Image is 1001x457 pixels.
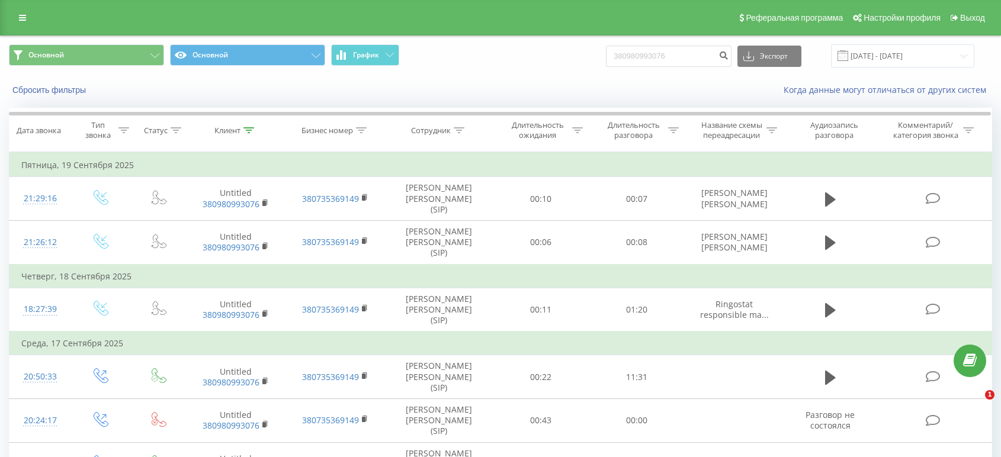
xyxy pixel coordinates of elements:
div: Клиент [214,125,240,136]
td: [PERSON_NAME] [PERSON_NAME] (SIP) [385,177,492,221]
td: Untitled [186,288,285,332]
span: Основной [28,50,64,60]
div: Длительность ожидания [506,120,569,140]
td: 00:00 [589,399,685,443]
td: 00:11 [493,288,589,332]
div: Тип звонка [81,120,115,140]
a: 380735369149 [302,236,359,247]
td: 00:22 [493,355,589,399]
td: 00:43 [493,399,589,443]
button: Основной [9,44,164,66]
td: [PERSON_NAME] [PERSON_NAME] (SIP) [385,399,492,443]
td: 00:10 [493,177,589,221]
td: [PERSON_NAME] [PERSON_NAME] (SIP) [385,355,492,399]
td: [PERSON_NAME] [PERSON_NAME] [685,177,784,221]
span: Выход [960,13,985,22]
td: Четверг, 18 Сентября 2025 [9,265,992,288]
div: Длительность разговора [602,120,665,140]
span: 1 [985,390,994,400]
a: 380735369149 [302,304,359,315]
td: Пятница, 19 Сентября 2025 [9,153,992,177]
div: Дата звонка [17,125,61,136]
td: 00:06 [493,220,589,264]
td: Untitled [186,399,285,443]
td: 00:07 [589,177,685,221]
div: Бизнес номер [301,125,353,136]
div: Комментарий/категория звонка [891,120,960,140]
td: [PERSON_NAME] [PERSON_NAME] (SIP) [385,288,492,332]
button: Основной [170,44,325,66]
a: 380980993076 [203,420,259,431]
a: 380735369149 [302,193,359,204]
a: 380980993076 [203,242,259,253]
span: Ringostat responsible ma... [700,298,769,320]
td: 11:31 [589,355,685,399]
div: 21:26:12 [21,231,59,254]
td: Untitled [186,220,285,264]
td: 00:08 [589,220,685,264]
td: [PERSON_NAME] [PERSON_NAME] (SIP) [385,220,492,264]
span: Разговор не состоялся [806,409,855,431]
input: Поиск по номеру [606,46,731,67]
a: 380980993076 [203,376,259,388]
td: Среда, 17 Сентября 2025 [9,332,992,355]
div: 20:24:17 [21,409,59,432]
span: График [353,51,379,59]
iframe: Intercom live chat [961,390,989,419]
div: 20:50:33 [21,365,59,388]
span: Настройки профиля [864,13,941,22]
a: 380735369149 [302,414,359,426]
a: Когда данные могут отличаться от других систем [784,84,992,95]
a: 380735369149 [302,371,359,382]
td: [PERSON_NAME] [PERSON_NAME] [685,220,784,264]
a: 380980993076 [203,198,259,210]
div: 18:27:39 [21,298,59,321]
td: Untitled [186,177,285,221]
div: Сотрудник [411,125,451,136]
a: 380980993076 [203,309,259,320]
button: График [331,44,399,66]
div: Статус [144,125,168,136]
button: Экспорт [737,46,801,67]
div: Название схемы переадресации [700,120,763,140]
div: Аудиозапись разговора [796,120,873,140]
span: Реферальная программа [746,13,843,22]
div: 21:29:16 [21,187,59,210]
button: Сбросить фильтры [9,85,92,95]
td: 01:20 [589,288,685,332]
td: Untitled [186,355,285,399]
